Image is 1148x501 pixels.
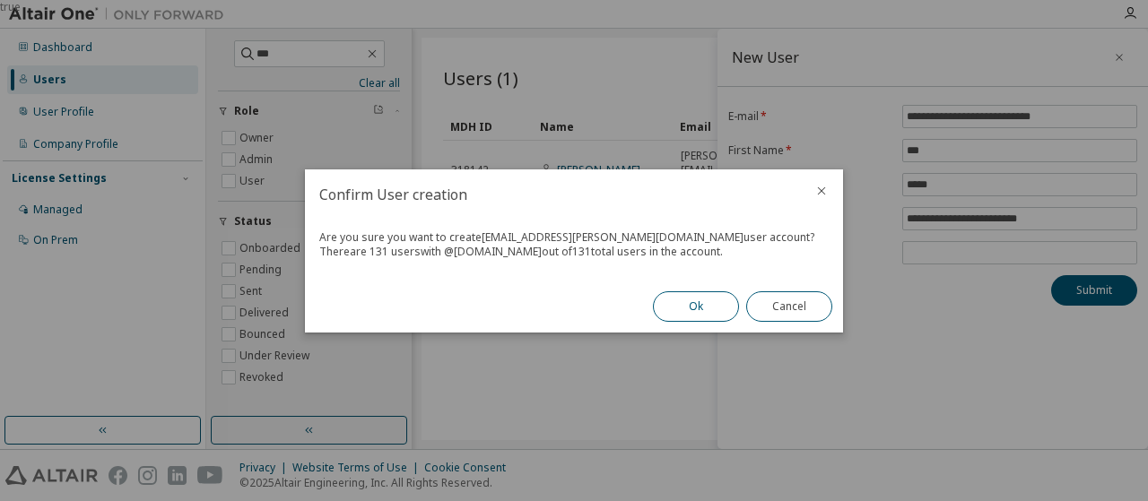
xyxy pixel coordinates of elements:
button: Cancel [746,291,832,322]
div: Are you sure you want to create [EMAIL_ADDRESS][PERSON_NAME][DOMAIN_NAME] user account? [319,230,829,245]
button: close [814,184,829,198]
button: Ok [653,291,739,322]
h2: Confirm User creation [305,169,800,220]
div: There are 131 users with @ [DOMAIN_NAME] out of 131 total users in the account. [319,245,829,259]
